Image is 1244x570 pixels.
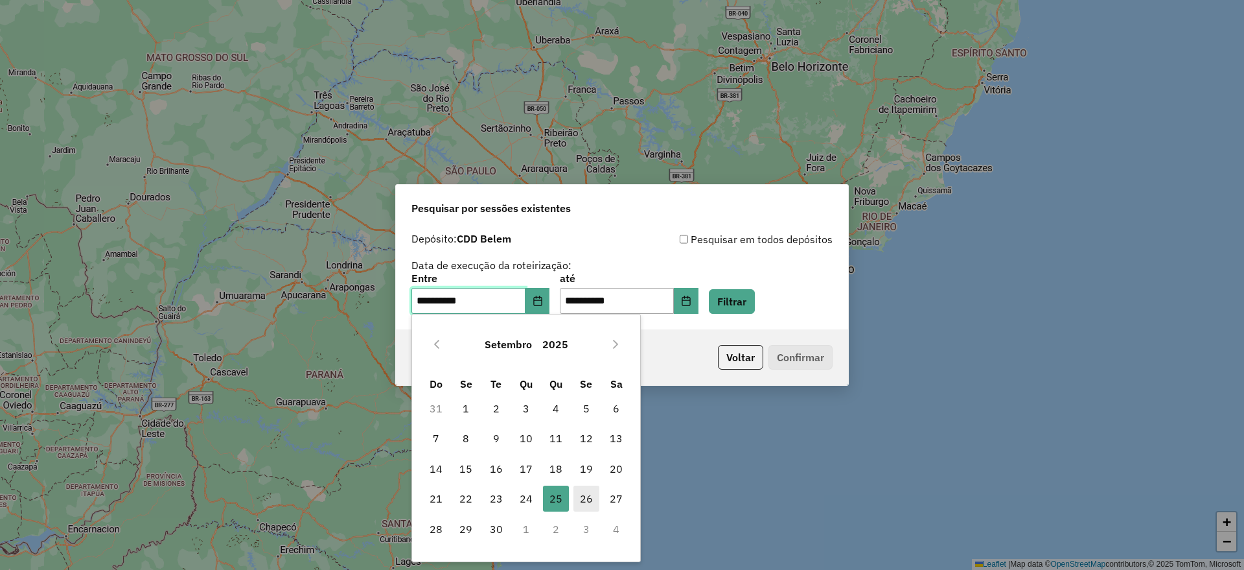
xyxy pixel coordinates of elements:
td: 15 [451,454,481,484]
span: 28 [423,516,449,542]
span: 30 [483,516,509,542]
td: 18 [541,454,571,484]
span: 13 [603,425,629,451]
td: 24 [511,484,541,514]
td: 19 [571,454,601,484]
span: 23 [483,486,509,512]
span: Sa [610,377,623,390]
span: 6 [603,396,629,422]
button: Choose Year [537,329,573,360]
span: 19 [573,456,599,482]
span: 11 [543,425,569,451]
span: 1 [453,396,479,422]
span: 15 [453,456,479,482]
td: 28 [421,514,451,543]
td: 21 [421,484,451,514]
span: 26 [573,486,599,512]
span: 14 [423,456,449,482]
button: Next Month [605,334,626,355]
label: Data de execução da roteirização: [411,257,571,273]
span: 4 [543,396,569,422]
button: Choose Month [479,329,537,360]
span: 17 [513,456,539,482]
td: 25 [541,484,571,514]
span: 3 [513,396,539,422]
span: 8 [453,425,479,451]
td: 22 [451,484,481,514]
button: Previous Month [426,334,447,355]
div: Choose Date [411,314,641,562]
span: 5 [573,396,599,422]
span: 25 [543,486,569,512]
td: 7 [421,423,451,453]
strong: CDD Belem [457,232,511,245]
span: Pesquisar por sessões existentes [411,200,571,216]
td: 1 [511,514,541,543]
span: 20 [603,456,629,482]
span: 29 [453,516,479,542]
td: 4 [541,394,571,423]
span: 22 [453,486,479,512]
td: 3 [571,514,601,543]
span: Qu [549,377,562,390]
span: 27 [603,486,629,512]
td: 3 [511,394,541,423]
span: Se [580,377,592,390]
span: 7 [423,425,449,451]
td: 10 [511,423,541,453]
td: 20 [601,454,631,484]
td: 2 [481,394,511,423]
td: 8 [451,423,481,453]
td: 27 [601,484,631,514]
span: Se [460,377,472,390]
button: Voltar [718,345,763,370]
td: 11 [541,423,571,453]
span: 21 [423,486,449,512]
td: 16 [481,454,511,484]
td: 29 [451,514,481,543]
td: 17 [511,454,541,484]
span: 10 [513,425,539,451]
td: 12 [571,423,601,453]
td: 14 [421,454,451,484]
span: 2 [483,396,509,422]
span: Qu [520,377,533,390]
td: 23 [481,484,511,514]
span: 12 [573,425,599,451]
span: Te [490,377,501,390]
label: Depósito: [411,231,511,246]
button: Choose Date [674,288,698,314]
td: 2 [541,514,571,543]
td: 6 [601,394,631,423]
td: 31 [421,394,451,423]
td: 5 [571,394,601,423]
td: 30 [481,514,511,543]
td: 9 [481,423,511,453]
span: 16 [483,456,509,482]
span: 24 [513,486,539,512]
span: 18 [543,456,569,482]
td: 4 [601,514,631,543]
td: 26 [571,484,601,514]
button: Choose Date [525,288,550,314]
label: Entre [411,270,549,286]
button: Filtrar [709,289,755,314]
label: até [560,270,698,286]
div: Pesquisar em todos depósitos [622,232,833,247]
span: Do [430,377,443,390]
span: 9 [483,425,509,451]
td: 1 [451,394,481,423]
td: 13 [601,423,631,453]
